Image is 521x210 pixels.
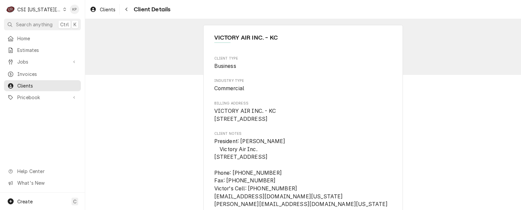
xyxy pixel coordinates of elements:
[17,179,77,186] span: What's New
[16,21,53,28] span: Search anything
[6,5,15,14] div: C
[4,45,81,56] a: Estimates
[17,71,78,78] span: Invoices
[4,33,81,44] a: Home
[214,78,392,93] div: Industry Type
[70,5,79,14] div: KP
[214,101,392,123] div: Billing Address
[17,94,68,101] span: Pricebook
[4,80,81,91] a: Clients
[17,168,77,175] span: Help Center
[60,21,69,28] span: Ctrl
[214,131,392,136] span: Client Notes
[4,69,81,80] a: Invoices
[214,137,392,208] span: Client Notes
[4,166,81,177] a: Go to Help Center
[214,56,392,70] div: Client Type
[6,5,15,14] div: CSI Kansas City's Avatar
[17,47,78,54] span: Estimates
[214,78,392,84] span: Industry Type
[214,62,392,70] span: Client Type
[73,198,77,205] span: C
[132,5,170,14] span: Client Details
[4,177,81,188] a: Go to What's New
[214,85,245,92] span: Commercial
[214,33,392,42] span: Name
[214,131,392,208] div: Client Notes
[87,4,118,15] a: Clients
[17,6,61,13] div: CSI [US_STATE][GEOGRAPHIC_DATA]
[214,107,392,123] span: Billing Address
[70,5,79,14] div: Kym Parson's Avatar
[214,101,392,106] span: Billing Address
[17,199,33,204] span: Create
[4,92,81,103] a: Go to Pricebook
[17,82,78,89] span: Clients
[4,19,81,30] button: Search anythingCtrlK
[214,138,388,207] span: President: [PERSON_NAME] Victory Air Inc. [STREET_ADDRESS] Phone: [PHONE_NUMBER] Fax: [PHONE_NUMB...
[214,85,392,93] span: Industry Type
[214,108,276,122] span: VICTORY AIR INC. - KC [STREET_ADDRESS]
[17,58,68,65] span: Jobs
[4,56,81,67] a: Go to Jobs
[100,6,115,13] span: Clients
[17,35,78,42] span: Home
[214,63,236,69] span: Business
[74,21,77,28] span: K
[121,4,132,15] button: Navigate back
[214,56,392,61] span: Client Type
[214,33,392,48] div: Client Information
